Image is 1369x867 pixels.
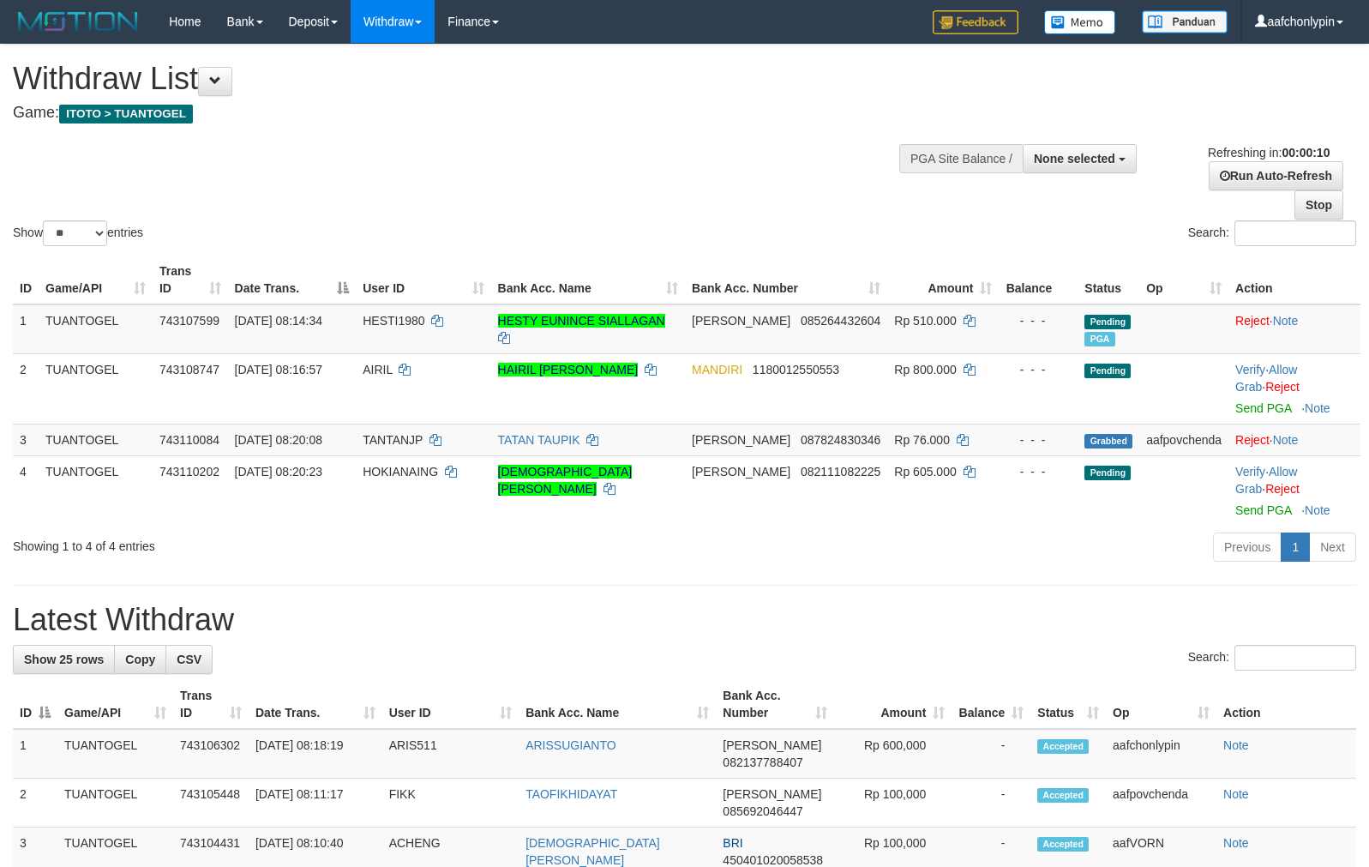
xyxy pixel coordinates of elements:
[13,779,57,828] td: 2
[57,779,173,828] td: TUANTOGEL
[498,314,665,328] a: HESTY EUNINCE SIALLAGAN
[13,424,39,455] td: 3
[125,653,155,666] span: Copy
[1078,256,1139,304] th: Status
[1235,465,1297,496] a: Allow Grab
[249,729,382,779] td: [DATE] 08:18:19
[235,363,322,376] span: [DATE] 08:16:57
[1084,315,1131,329] span: Pending
[1006,361,1071,378] div: - - -
[363,465,438,479] span: HOKIANAING
[13,603,1356,637] h1: Latest Withdraw
[59,105,193,123] span: ITOTO > TUANTOGEL
[685,256,887,304] th: Bank Acc. Number: activate to sort column ascending
[1037,739,1089,754] span: Accepted
[39,455,153,526] td: TUANTOGEL
[24,653,104,666] span: Show 25 rows
[228,256,357,304] th: Date Trans.: activate to sort column descending
[723,738,821,752] span: [PERSON_NAME]
[382,779,519,828] td: FIKK
[13,729,57,779] td: 1
[894,433,950,447] span: Rp 76.000
[894,465,956,479] span: Rp 605.000
[1037,837,1089,852] span: Accepted
[723,836,742,850] span: BRI
[1223,836,1249,850] a: Note
[519,680,716,729] th: Bank Acc. Name: activate to sort column ascending
[249,779,382,828] td: [DATE] 08:11:17
[1209,161,1343,190] a: Run Auto-Refresh
[43,220,107,246] select: Showentries
[1273,314,1299,328] a: Note
[498,433,580,447] a: TATAN TAUPIK
[13,105,896,122] h4: Game:
[13,304,39,354] td: 1
[1234,645,1356,671] input: Search:
[1213,533,1282,562] a: Previous
[13,531,557,555] div: Showing 1 to 4 of 4 entries
[173,779,249,828] td: 743105448
[1228,455,1360,526] td: · ·
[1188,645,1356,671] label: Search:
[1273,433,1299,447] a: Note
[1006,312,1071,329] div: - - -
[173,729,249,779] td: 743106302
[834,779,952,828] td: Rp 100,000
[13,645,115,674] a: Show 25 rows
[887,256,999,304] th: Amount: activate to sort column ascending
[952,680,1030,729] th: Balance: activate to sort column ascending
[1084,364,1131,378] span: Pending
[1106,779,1216,828] td: aafpovchenda
[952,779,1030,828] td: -
[235,314,322,328] span: [DATE] 08:14:34
[1188,220,1356,246] label: Search:
[1265,380,1300,394] a: Reject
[1235,503,1291,517] a: Send PGA
[1235,363,1297,394] span: ·
[39,304,153,354] td: TUANTOGEL
[1235,465,1265,479] a: Verify
[57,680,173,729] th: Game/API: activate to sort column ascending
[13,9,143,34] img: MOTION_logo.png
[1106,729,1216,779] td: aafchonlypin
[525,738,616,752] a: ARISSUGIANTO
[13,220,143,246] label: Show entries
[1034,152,1115,166] span: None selected
[39,424,153,455] td: TUANTOGEL
[13,256,39,304] th: ID
[801,433,880,447] span: Copy 087824830346 to clipboard
[1216,680,1356,729] th: Action
[1234,220,1356,246] input: Search:
[159,363,219,376] span: 743108747
[834,729,952,779] td: Rp 600,000
[1208,146,1330,160] span: Refreshing in:
[1084,434,1132,449] span: Grabbed
[57,729,173,779] td: TUANTOGEL
[723,804,802,818] span: Copy 085692046447 to clipboard
[525,836,660,867] a: [DEMOGRAPHIC_DATA][PERSON_NAME]
[363,363,393,376] span: AIRIL
[13,62,896,96] h1: Withdraw List
[1305,503,1330,517] a: Note
[382,729,519,779] td: ARIS511
[1044,10,1116,34] img: Button%20Memo.svg
[1139,424,1228,455] td: aafpovchenda
[933,10,1018,34] img: Feedback.jpg
[1309,533,1356,562] a: Next
[177,653,201,666] span: CSV
[692,363,742,376] span: MANDIRI
[1235,363,1265,376] a: Verify
[894,314,956,328] span: Rp 510.000
[39,256,153,304] th: Game/API: activate to sort column ascending
[249,680,382,729] th: Date Trans.: activate to sort column ascending
[999,256,1078,304] th: Balance
[1235,401,1291,415] a: Send PGA
[1265,482,1300,496] a: Reject
[1282,146,1330,160] strong: 00:00:10
[13,680,57,729] th: ID: activate to sort column descending
[899,144,1023,173] div: PGA Site Balance /
[1305,401,1330,415] a: Note
[159,314,219,328] span: 743107599
[114,645,166,674] a: Copy
[1228,353,1360,424] td: · ·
